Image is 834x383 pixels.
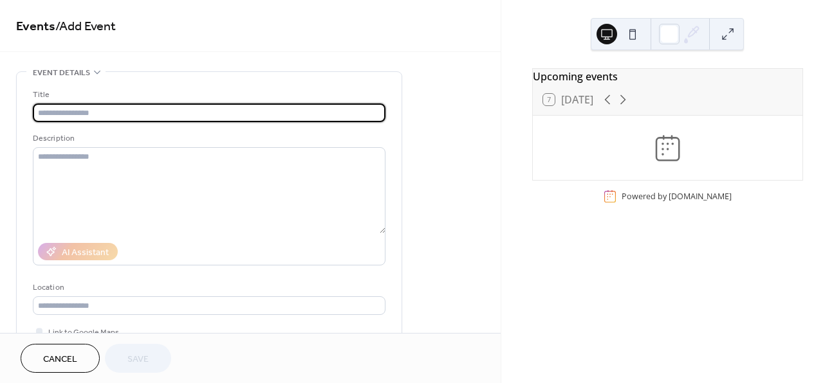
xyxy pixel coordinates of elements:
[16,14,55,39] a: Events
[33,132,383,145] div: Description
[33,66,90,80] span: Event details
[33,88,383,102] div: Title
[33,281,383,294] div: Location
[622,191,732,202] div: Powered by
[533,69,802,84] div: Upcoming events
[669,191,732,202] a: [DOMAIN_NAME]
[43,353,77,366] span: Cancel
[21,344,100,373] button: Cancel
[55,14,116,39] span: / Add Event
[48,326,119,339] span: Link to Google Maps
